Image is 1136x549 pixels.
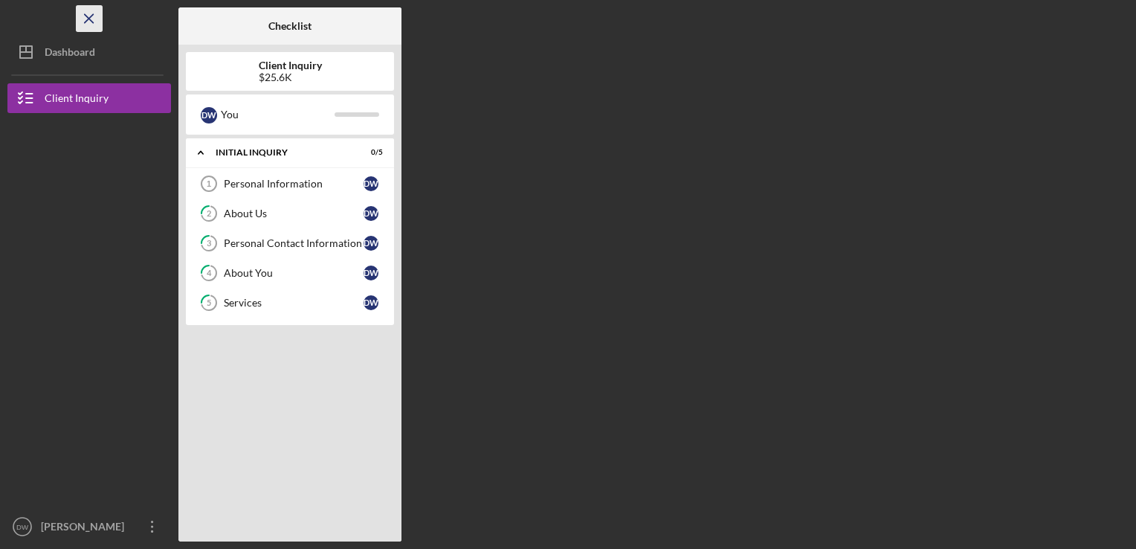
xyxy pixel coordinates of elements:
a: 1Personal InformationDW [193,169,387,199]
div: Initial Inquiry [216,148,346,157]
tspan: 4 [207,269,212,278]
div: Personal Information [224,178,364,190]
div: D W [364,176,378,191]
div: Dashboard [45,37,95,71]
div: $25.6K [259,71,322,83]
div: [PERSON_NAME] [37,512,134,545]
b: Client Inquiry [259,60,322,71]
text: DW [16,523,29,531]
a: 3Personal Contact InformationDW [193,228,387,258]
div: D W [364,206,378,221]
div: You [221,102,335,127]
button: Client Inquiry [7,83,171,113]
b: Checklist [268,20,312,32]
div: Client Inquiry [45,83,109,117]
tspan: 1 [207,179,211,188]
div: D W [364,266,378,280]
tspan: 2 [207,209,211,219]
div: About Us [224,208,364,219]
div: D W [201,107,217,123]
a: 4About YouDW [193,258,387,288]
div: D W [364,236,378,251]
button: DW[PERSON_NAME] [7,512,171,542]
div: Services [224,297,364,309]
a: 2About UsDW [193,199,387,228]
div: D W [364,295,378,310]
button: Dashboard [7,37,171,67]
div: About You [224,267,364,279]
a: 5ServicesDW [193,288,387,318]
div: Personal Contact Information [224,237,364,249]
div: 0 / 5 [356,148,383,157]
tspan: 3 [207,239,211,248]
tspan: 5 [207,298,211,308]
